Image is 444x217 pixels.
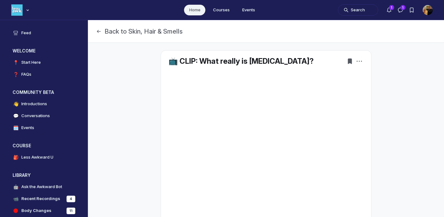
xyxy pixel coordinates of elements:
[338,4,378,16] button: Search
[8,69,80,80] a: ❓FAQs
[13,48,35,54] h3: WELCOME
[21,59,41,66] h4: Start Here
[8,46,80,56] button: WELCOMECollapse space
[237,5,260,15] a: Events
[8,87,80,97] button: COMMUNITY BETACollapse space
[21,208,51,214] h4: Body Changes
[13,113,19,119] span: 💬
[21,101,47,107] h4: Introductions
[21,125,34,131] h4: Events
[13,101,19,107] span: 👋
[21,154,53,160] h4: Less Awkward U
[8,122,80,133] a: 🗓️Events
[8,193,80,204] a: 📹Recent Recordings4
[88,20,444,43] header: Page Header
[8,170,80,180] button: LIBRARYCollapse space
[8,205,80,216] a: Body Changes11
[345,57,354,66] button: Bookmarks
[169,57,314,66] a: 📺 CLIP: What really is [MEDICAL_DATA]?
[67,196,75,202] div: 4
[13,172,31,178] h3: LIBRARY
[8,182,80,192] a: 🤖Ask the Awkward Bot
[21,196,60,202] h4: Recent Recordings
[406,4,417,16] button: Bookmarks
[8,152,80,163] a: 🎒Less Awkward U
[8,28,80,38] a: Feed
[96,27,183,36] button: Back to Skin, Hair & Smells
[13,154,19,160] span: 🎒
[8,99,80,109] a: 👋Introductions
[13,59,19,66] span: 📍
[13,89,54,95] h3: COMMUNITY BETA
[21,113,50,119] h4: Conversations
[11,4,23,16] img: Less Awkward Hub logo
[11,4,31,16] button: Less Awkward Hub logo
[8,111,80,121] a: 💬Conversations
[8,57,80,68] a: 📍Start Here
[67,208,75,214] div: 11
[355,57,364,66] button: Post actions
[21,30,31,36] h4: Feed
[184,5,206,15] a: Home
[383,4,395,16] button: Notifications
[13,71,19,78] span: ❓
[208,5,235,15] a: Courses
[21,71,31,78] h4: FAQs
[8,141,80,151] button: COURSECollapse space
[13,196,19,202] span: 📹
[13,184,19,190] span: 🤖
[13,125,19,131] span: 🗓️
[395,4,406,16] button: Direct messages
[21,184,62,190] h4: Ask the Awkward Bot
[423,5,433,15] button: User menu options
[13,143,31,149] h3: COURSE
